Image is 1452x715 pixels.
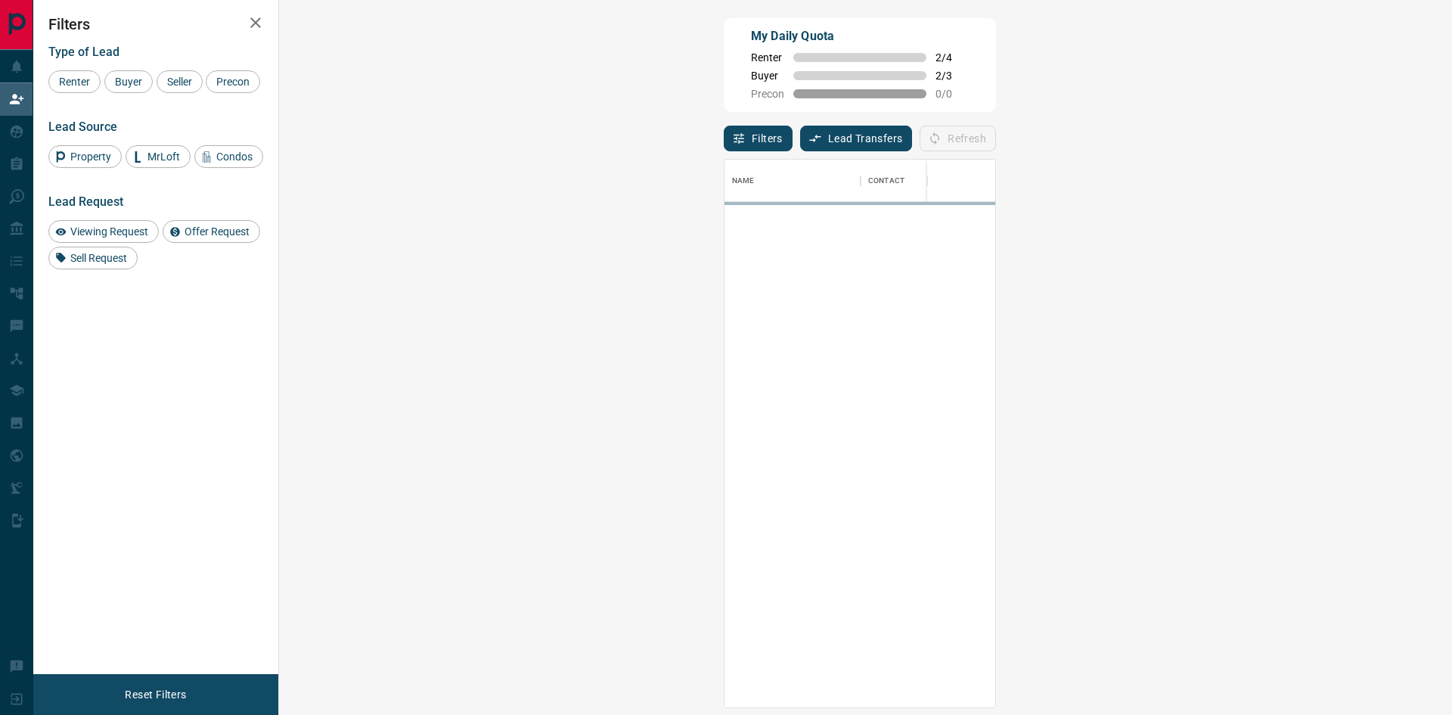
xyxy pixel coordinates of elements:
[54,76,95,88] span: Renter
[751,27,969,45] p: My Daily Quota
[935,51,969,64] span: 2 / 4
[48,145,122,168] div: Property
[732,160,755,202] div: Name
[48,45,119,59] span: Type of Lead
[157,70,203,93] div: Seller
[142,151,185,163] span: MrLoft
[162,76,197,88] span: Seller
[104,70,153,93] div: Buyer
[48,70,101,93] div: Renter
[800,126,913,151] button: Lead Transfers
[206,70,260,93] div: Precon
[724,126,793,151] button: Filters
[211,76,255,88] span: Precon
[751,51,784,64] span: Renter
[868,160,904,202] div: Contact
[48,220,159,243] div: Viewing Request
[724,160,861,202] div: Name
[126,145,191,168] div: MrLoft
[163,220,260,243] div: Offer Request
[65,252,132,264] span: Sell Request
[48,194,123,209] span: Lead Request
[935,70,969,82] span: 2 / 3
[48,15,263,33] h2: Filters
[751,88,784,100] span: Precon
[179,225,255,238] span: Offer Request
[65,225,154,238] span: Viewing Request
[194,145,263,168] div: Condos
[751,70,784,82] span: Buyer
[110,76,147,88] span: Buyer
[65,151,116,163] span: Property
[935,88,969,100] span: 0 / 0
[861,160,982,202] div: Contact
[115,682,196,707] button: Reset Filters
[48,247,138,269] div: Sell Request
[211,151,258,163] span: Condos
[48,120,117,134] span: Lead Source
